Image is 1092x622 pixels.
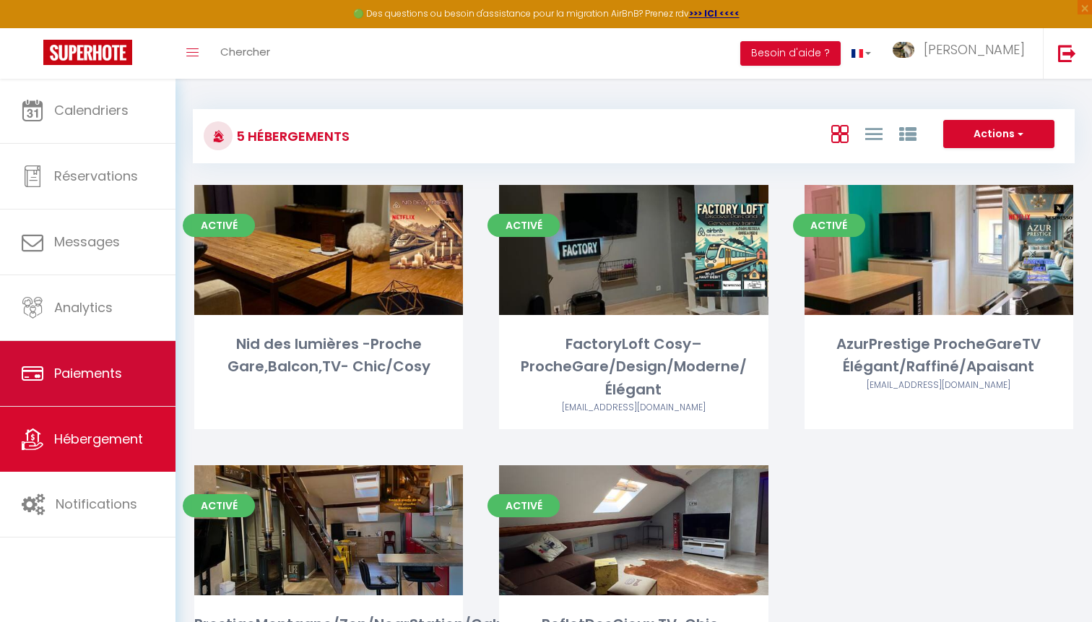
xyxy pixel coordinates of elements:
[805,333,1073,379] div: AzurPrestige ProcheGareTV Élégant/Raffiné/Apaisant
[893,42,914,59] img: ...
[183,214,255,237] span: Activé
[487,214,560,237] span: Activé
[499,401,768,415] div: Airbnb
[194,333,463,379] div: Nid des lumières -Proche Gare,Balcon,TV- Chic/Cosy
[54,298,113,316] span: Analytics
[54,364,122,382] span: Paiements
[487,494,560,517] span: Activé
[43,40,132,65] img: Super Booking
[183,494,255,517] span: Activé
[689,7,740,20] a: >>> ICI <<<<
[56,495,137,513] span: Notifications
[899,121,916,145] a: Vue par Groupe
[54,233,120,251] span: Messages
[1058,44,1076,62] img: logout
[233,120,350,152] h3: 5 Hébergements
[54,167,138,185] span: Réservations
[882,28,1043,79] a: ... [PERSON_NAME]
[831,121,849,145] a: Vue en Box
[209,28,281,79] a: Chercher
[54,430,143,448] span: Hébergement
[499,333,768,401] div: FactoryLoft Cosy–ProcheGare/Design/Moderne/Élégant
[805,379,1073,392] div: Airbnb
[740,41,841,66] button: Besoin d'aide ?
[220,44,270,59] span: Chercher
[54,101,129,119] span: Calendriers
[943,120,1054,149] button: Actions
[865,121,883,145] a: Vue en Liste
[793,214,865,237] span: Activé
[924,40,1025,59] span: [PERSON_NAME]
